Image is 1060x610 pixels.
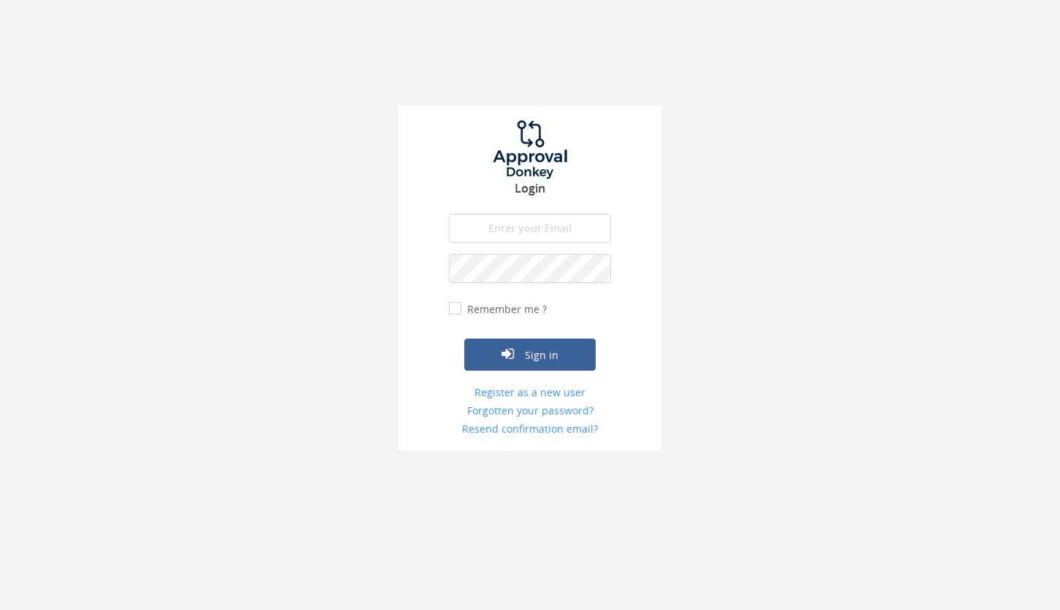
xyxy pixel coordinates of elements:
input: Enter your Email [449,214,611,243]
h3: Login [399,182,661,196]
img: logo.png [475,120,585,179]
label: Remember me ? [464,302,547,317]
button: Sign in [464,339,596,371]
a: Resend confirmation email? [449,422,611,436]
a: Forgotten your password? [449,404,611,418]
a: Register as a new user [449,385,611,400]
